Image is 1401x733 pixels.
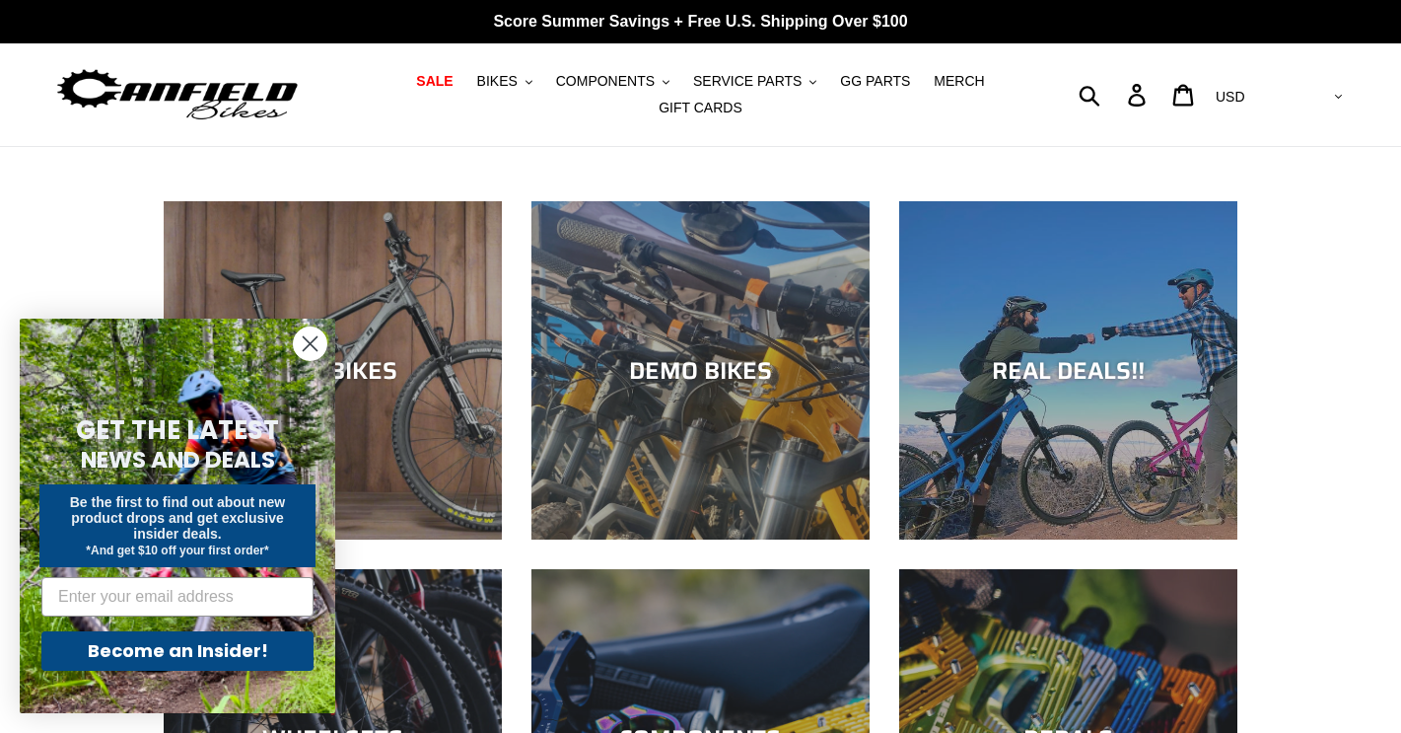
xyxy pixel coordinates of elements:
span: GET THE LATEST [76,412,279,448]
span: Be the first to find out about new product drops and get exclusive insider deals. [70,494,286,542]
a: REAL DEALS!! [899,201,1237,540]
span: SERVICE PARTS [693,73,802,90]
div: DEMO BIKES [531,356,870,385]
button: SERVICE PARTS [683,68,826,95]
a: SALE [406,68,462,95]
span: NEWS AND DEALS [81,444,275,476]
button: Become an Insider! [41,631,314,671]
span: MERCH [934,73,984,90]
button: Close dialog [293,327,327,361]
a: GG PARTS [830,68,920,95]
img: Canfield Bikes [54,64,301,126]
div: REAL DEALS!! [899,356,1237,385]
a: MERCH [924,68,994,95]
a: DEMO BIKES [531,201,870,540]
span: COMPONENTS [556,73,655,90]
span: SALE [416,73,453,90]
button: BIKES [467,68,542,95]
span: *And get $10 off your first order* [86,544,268,557]
span: BIKES [477,73,518,90]
span: GG PARTS [840,73,910,90]
a: NEW BIKES [164,201,502,540]
a: GIFT CARDS [649,95,752,121]
span: GIFT CARDS [659,100,742,116]
button: COMPONENTS [546,68,679,95]
input: Enter your email address [41,577,314,617]
input: Search [1089,73,1140,116]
